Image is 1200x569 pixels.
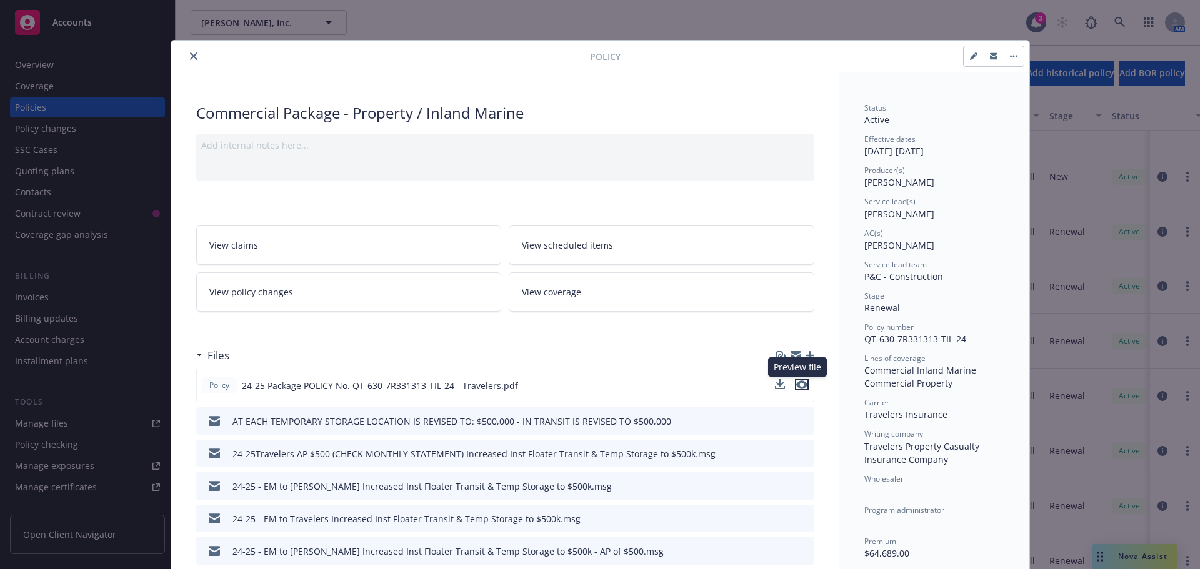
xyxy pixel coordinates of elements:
[864,333,966,345] span: QT-630-7R331313-TIL-24
[864,196,916,207] span: Service lead(s)
[864,377,1004,390] div: Commercial Property
[778,415,788,428] button: download file
[864,290,884,301] span: Stage
[768,357,827,377] div: Preview file
[864,134,916,144] span: Effective dates
[232,415,671,428] div: AT EACH TEMPORARY STORAGE LOCATION IS REVISED TO: $500,000 - IN TRANSIT IS REVISED TO $500,000
[864,536,896,547] span: Premium
[778,545,788,558] button: download file
[864,102,886,113] span: Status
[590,50,621,63] span: Policy
[798,512,809,525] button: preview file
[864,505,944,515] span: Program administrator
[209,285,293,299] span: View policy changes
[864,547,909,559] span: $64,689.00
[864,440,982,465] span: Travelers Property Casualty Insurance Company
[864,165,905,176] span: Producer(s)
[232,447,716,460] div: 24-25Travelers AP $500 (CHECK MONTHLY STATEMENT) Increased Inst Floater Transit & Temp Storage to...
[242,379,518,392] span: 24-25 Package POLICY No. QT-630-7R331313-TIL-24 - Travelers.pdf
[509,272,814,312] a: View coverage
[775,379,785,392] button: download file
[232,545,664,558] div: 24-25 - EM to [PERSON_NAME] Increased Inst Floater Transit & Temp Storage to $500k - AP of $500.msg
[864,473,904,484] span: Wholesaler
[196,225,502,265] a: View claims
[778,447,788,460] button: download file
[798,415,809,428] button: preview file
[864,428,923,439] span: Writing company
[209,239,258,252] span: View claims
[232,512,581,525] div: 24-25 - EM to Travelers Increased Inst Floater Transit & Temp Storage to $500k.msg
[778,512,788,525] button: download file
[864,134,1004,157] div: [DATE] - [DATE]
[864,228,883,239] span: AC(s)
[207,380,232,391] span: Policy
[864,485,867,497] span: -
[207,347,229,364] h3: Files
[196,102,814,124] div: Commercial Package - Property / Inland Marine
[864,239,934,251] span: [PERSON_NAME]
[864,208,934,220] span: [PERSON_NAME]
[864,397,889,408] span: Carrier
[864,408,947,420] span: Travelers Insurance
[196,272,502,312] a: View policy changes
[509,225,814,265] a: View scheduled items
[522,285,581,299] span: View coverage
[186,49,201,64] button: close
[795,379,809,392] button: preview file
[778,480,788,493] button: download file
[232,480,612,493] div: 24-25 - EM to [PERSON_NAME] Increased Inst Floater Transit & Temp Storage to $500k.msg
[864,322,914,332] span: Policy number
[196,347,229,364] div: Files
[798,480,809,493] button: preview file
[864,516,867,528] span: -
[864,302,900,314] span: Renewal
[798,447,809,460] button: preview file
[201,139,809,152] div: Add internal notes here...
[864,114,889,126] span: Active
[864,364,1004,377] div: Commercial Inland Marine
[798,545,809,558] button: preview file
[775,379,785,389] button: download file
[864,259,927,270] span: Service lead team
[864,176,934,188] span: [PERSON_NAME]
[795,379,809,390] button: preview file
[864,270,943,282] span: P&C - Construction
[522,239,613,252] span: View scheduled items
[864,353,926,364] span: Lines of coverage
